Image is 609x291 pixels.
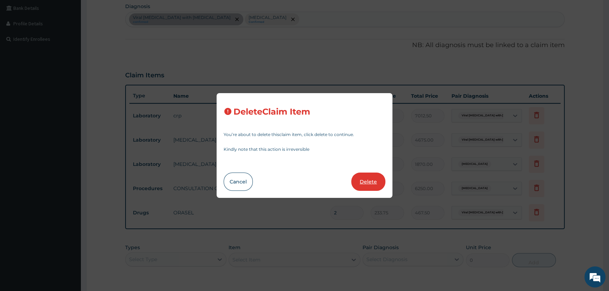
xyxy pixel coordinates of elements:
[233,107,310,117] h3: Delete Claim Item
[13,35,28,53] img: d_794563401_company_1708531726252_794563401
[351,173,385,191] button: Delete
[41,89,97,160] span: We're online!
[4,192,134,216] textarea: Type your message and hit 'Enter'
[224,147,385,151] p: Kindly note that this action is irreversible
[115,4,132,20] div: Minimize live chat window
[224,132,385,137] p: You’re about to delete this claim item , click delete to continue.
[224,173,253,191] button: Cancel
[37,39,118,48] div: Chat with us now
